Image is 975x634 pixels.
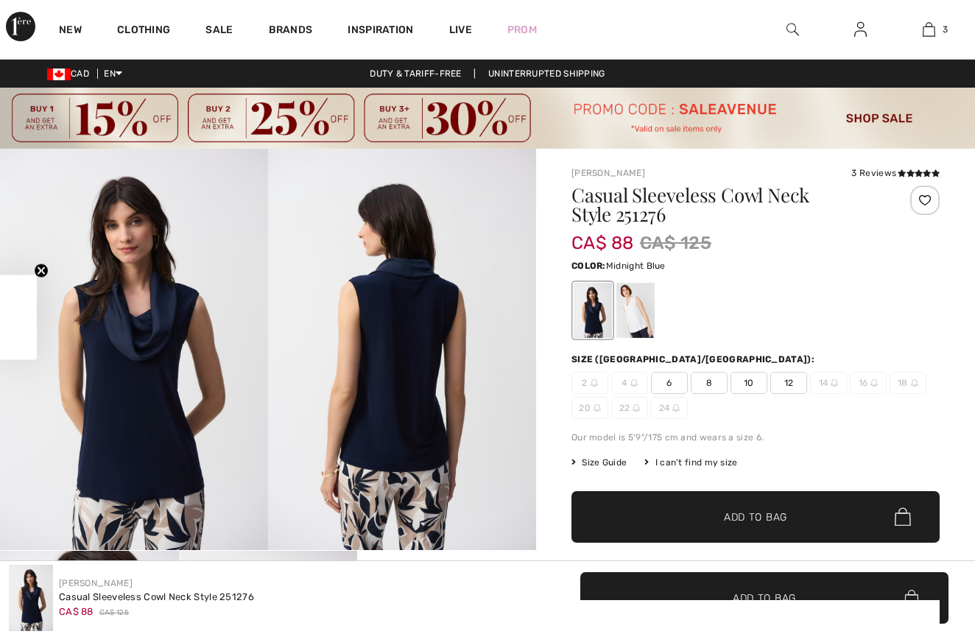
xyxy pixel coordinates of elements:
span: Size Guide [571,456,627,469]
span: CA$ 125 [99,607,129,619]
div: Midnight Blue [574,283,612,338]
a: Prom [507,22,537,38]
img: My Bag [923,21,935,38]
img: ring-m.svg [831,379,838,387]
span: 18 [890,372,926,394]
img: ring-m.svg [591,379,598,387]
img: Bag.svg [904,590,918,606]
span: CA$ 88 [571,218,634,253]
img: My Info [854,21,867,38]
span: 24 [651,397,688,419]
div: 3 Reviews [851,166,940,180]
img: ring-m.svg [870,379,878,387]
a: [PERSON_NAME] [59,578,133,588]
button: Close teaser [34,263,49,278]
span: CAD [47,68,95,79]
a: Clothing [117,24,170,39]
img: ring-m.svg [911,379,918,387]
a: 3 [895,21,962,38]
h1: Casual Sleeveless Cowl Neck Style 251276 [571,186,879,224]
span: 10 [731,372,767,394]
span: 12 [770,372,807,394]
span: Color: [571,261,606,271]
img: ring-m.svg [630,379,638,387]
span: 8 [691,372,728,394]
img: search the website [786,21,799,38]
span: 16 [850,372,887,394]
span: Inspiration [348,24,413,39]
span: 2 [571,372,608,394]
a: [PERSON_NAME] [571,168,645,178]
img: Bag.svg [895,507,911,526]
span: CA$ 88 [59,606,94,617]
span: Add to Bag [724,509,787,524]
img: 1ère Avenue [6,12,35,41]
span: 20 [571,397,608,419]
img: ring-m.svg [633,404,640,412]
img: ring-m.svg [672,404,680,412]
span: Add to Bag [733,590,796,605]
div: Vanilla 30 [616,283,655,338]
a: Sale [205,24,233,39]
img: Canadian Dollar [47,68,71,80]
span: CA$ 125 [640,230,711,256]
img: Casual Sleeveless Cowl Neck Style 251276. 2 [268,149,536,551]
img: Casual Sleeveless Cowl Neck Style 251276 [9,565,53,631]
span: 14 [810,372,847,394]
span: 6 [651,372,688,394]
a: Sign In [842,21,879,39]
div: Size ([GEOGRAPHIC_DATA]/[GEOGRAPHIC_DATA]): [571,353,817,366]
span: 4 [611,372,648,394]
span: EN [104,68,122,79]
button: Add to Bag [571,491,940,543]
span: 3 [943,23,948,36]
a: Brands [269,24,313,39]
span: 22 [611,397,648,419]
a: Live [449,22,472,38]
div: I can't find my size [644,456,737,469]
div: Our model is 5'9"/175 cm and wears a size 6. [571,431,940,444]
div: Casual Sleeveless Cowl Neck Style 251276 [59,590,254,605]
a: New [59,24,82,39]
img: ring-m.svg [594,404,601,412]
span: Midnight Blue [606,261,666,271]
button: Add to Bag [580,572,948,624]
